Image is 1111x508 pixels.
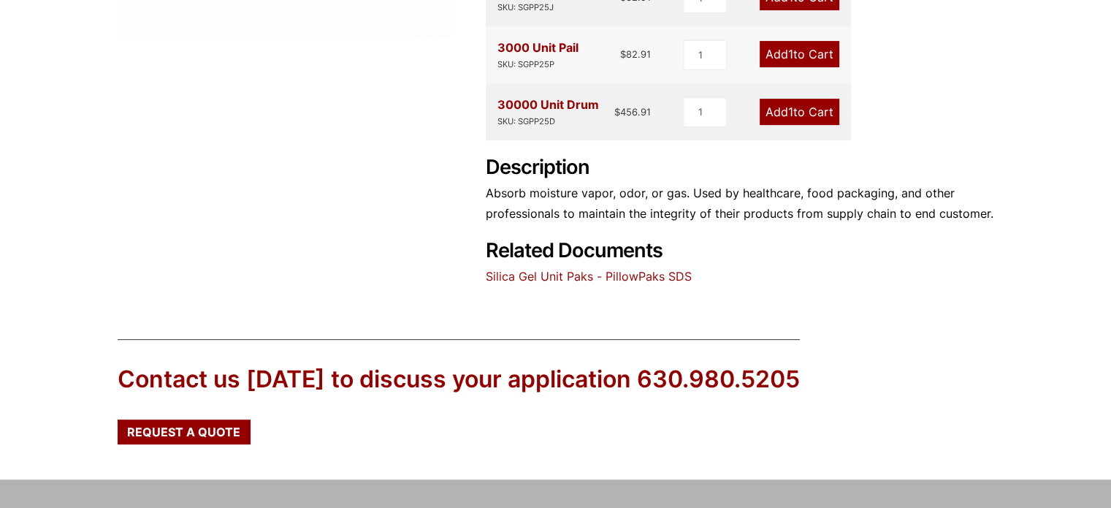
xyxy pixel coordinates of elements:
a: Request a Quote [118,420,251,444]
a: Add1to Cart [760,99,839,125]
div: Contact us [DATE] to discuss your application 630.980.5205 [118,363,800,396]
div: 3000 Unit Pail [497,38,579,72]
span: $ [614,106,620,118]
div: 30000 Unit Drum [497,95,599,129]
h2: Description [486,156,994,180]
span: $ [620,48,626,60]
span: Request a Quote [127,426,240,438]
p: Absorb moisture vapor, odor, or gas. Used by healthcare, food packaging, and other professionals ... [486,183,994,223]
div: SKU: SGPP25J [497,1,569,15]
bdi: 82.91 [620,48,651,60]
div: SKU: SGPP25P [497,58,579,72]
bdi: 456.91 [614,106,651,118]
a: Silica Gel Unit Paks - PillowPaks SDS [486,269,692,284]
a: Add1to Cart [760,41,839,67]
div: SKU: SGPP25D [497,115,599,129]
span: 1 [788,105,793,119]
span: 1 [788,47,793,61]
